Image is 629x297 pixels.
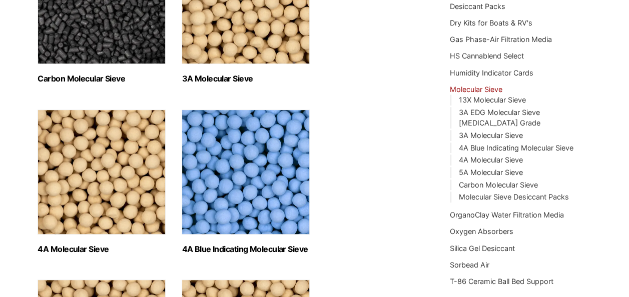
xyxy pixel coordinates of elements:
a: Molecular Sieve [450,85,502,93]
a: Silica Gel Desiccant [450,244,515,252]
a: 5A Molecular Sieve [459,168,523,176]
a: Visit product category 4A Molecular Sieve [38,109,166,254]
a: OrganoClay Water Filtration Media [450,210,564,219]
a: Molecular Sieve Desiccant Packs [459,192,569,201]
a: 4A Molecular Sieve [459,155,523,164]
a: Humidity Indicator Cards [450,68,533,77]
a: T-86 Ceramic Ball Bed Support [450,277,553,285]
a: Sorbead Air [450,260,489,269]
a: HS Cannablend Select [450,51,524,60]
h2: Carbon Molecular Sieve [38,74,166,83]
a: 3A Molecular Sieve [459,131,523,139]
a: Carbon Molecular Sieve [459,180,538,189]
a: Desiccant Packs [450,2,505,10]
a: 3A EDG Molecular Sieve [MEDICAL_DATA] Grade [459,108,540,127]
a: 13X Molecular Sieve [459,95,526,104]
a: Gas Phase-Air Filtration Media [450,35,552,43]
img: 4A Blue Indicating Molecular Sieve [182,109,310,234]
img: 4A Molecular Sieve [38,109,166,234]
h2: 3A Molecular Sieve [182,74,310,83]
a: Oxygen Absorbers [450,227,513,235]
h2: 4A Blue Indicating Molecular Sieve [182,244,310,254]
a: Visit product category 4A Blue Indicating Molecular Sieve [182,109,310,254]
h2: 4A Molecular Sieve [38,244,166,254]
a: 4A Blue Indicating Molecular Sieve [459,143,573,152]
a: Dry Kits for Boats & RV's [450,18,532,27]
